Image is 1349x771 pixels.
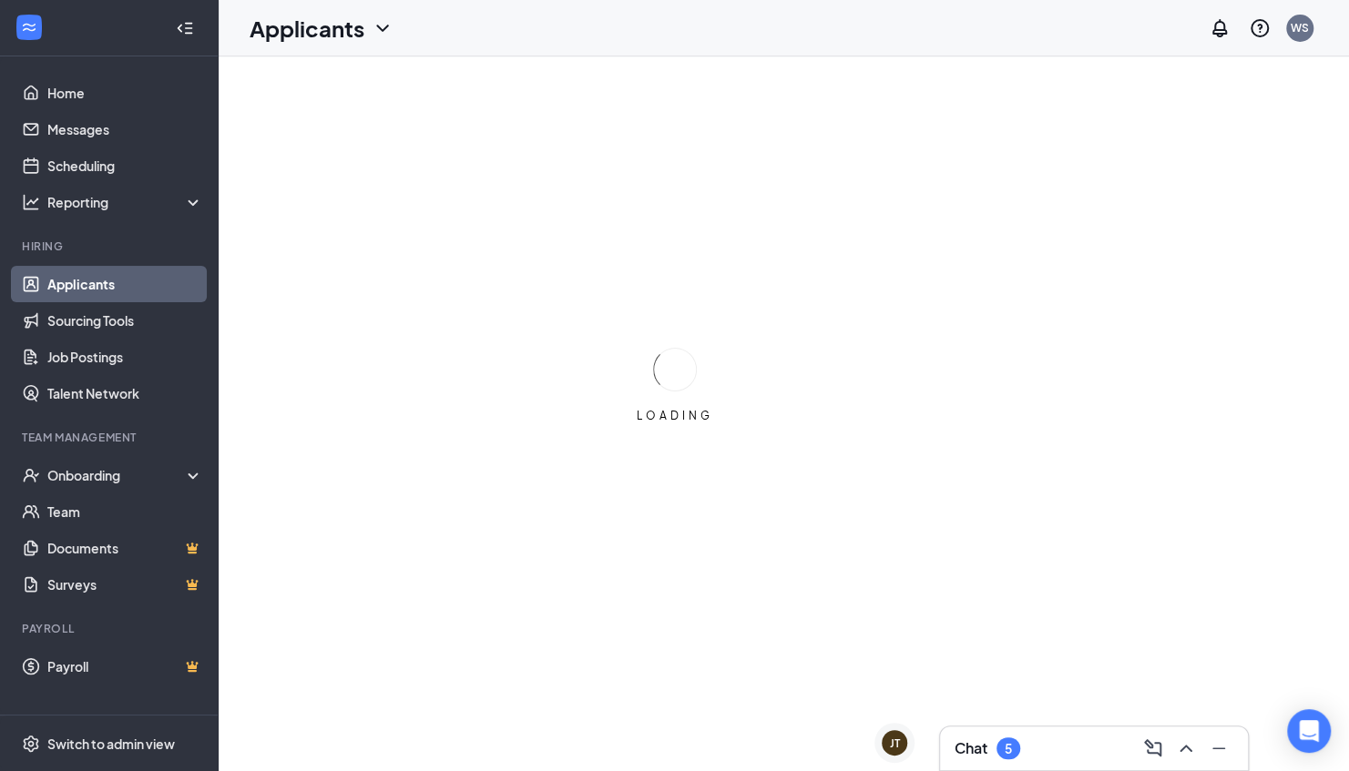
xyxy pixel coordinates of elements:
[1291,20,1309,36] div: WS
[1287,709,1331,753] div: Open Intercom Messenger
[47,566,203,603] a: SurveysCrown
[47,648,203,685] a: PayrollCrown
[47,735,175,753] div: Switch to admin view
[47,111,203,147] a: Messages
[47,466,188,484] div: Onboarding
[47,75,203,111] a: Home
[176,19,194,37] svg: Collapse
[22,466,40,484] svg: UserCheck
[1249,17,1271,39] svg: QuestionInfo
[1208,737,1230,759] svg: Minimize
[22,621,199,636] div: Payroll
[47,193,204,211] div: Reporting
[1175,737,1197,759] svg: ChevronUp
[47,375,203,411] a: Talent Network
[1005,741,1012,756] div: 5
[47,147,203,184] a: Scheduling
[20,18,38,36] svg: WorkstreamLogo
[1139,734,1168,763] button: ComposeMessage
[47,530,203,566] a: DocumentsCrown
[1204,734,1233,763] button: Minimize
[1209,17,1231,39] svg: Notifications
[47,339,203,375] a: Job Postings
[890,735,900,751] div: JT
[955,738,987,758] h3: Chat
[629,408,720,423] div: LOADING
[47,493,203,530] a: Team
[22,238,199,254] div: Hiring
[372,17,393,39] svg: ChevronDown
[47,302,203,339] a: Sourcing Tools
[22,735,40,753] svg: Settings
[250,13,364,44] h1: Applicants
[22,430,199,445] div: Team Management
[1171,734,1201,763] button: ChevronUp
[22,193,40,211] svg: Analysis
[1142,737,1164,759] svg: ComposeMessage
[47,266,203,302] a: Applicants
